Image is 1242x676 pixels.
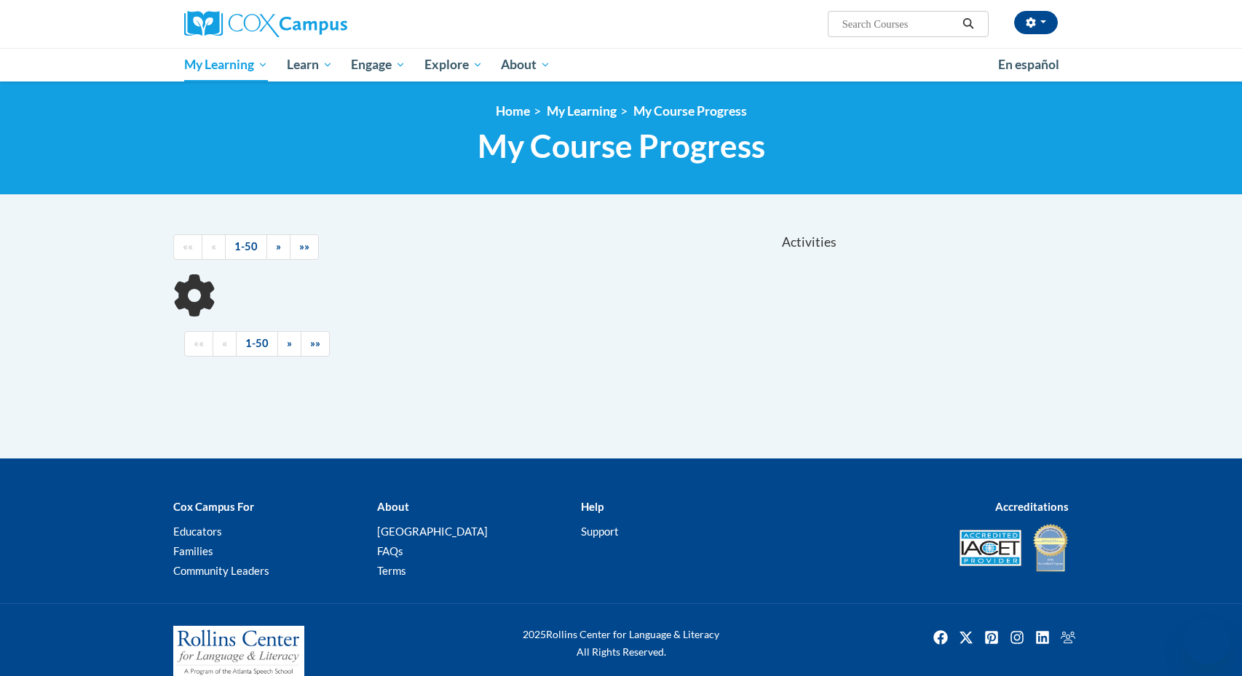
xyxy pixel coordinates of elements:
img: Cox Campus [184,11,347,37]
iframe: Button to launch messaging window [1184,618,1230,664]
a: Cox Campus [184,11,461,37]
span: Engage [351,56,406,73]
span: 2025 [523,628,546,640]
span: Learn [287,56,333,73]
img: IDA® Accredited [1032,522,1069,573]
span: » [276,240,281,252]
a: En español [989,49,1069,80]
a: Support [581,525,619,538]
span: Activities [782,234,836,250]
a: Next [266,234,290,260]
span: «« [183,240,193,252]
img: Twitter icon [954,626,978,649]
img: Pinterest icon [980,626,1003,649]
img: Facebook icon [929,626,952,649]
a: Begining [173,234,202,260]
a: Begining [184,331,213,357]
a: Facebook [929,626,952,649]
a: End [290,234,319,260]
button: Search [957,15,979,33]
img: LinkedIn icon [1031,626,1054,649]
b: About [377,500,409,513]
span: My Learning [184,56,268,73]
a: 1-50 [225,234,267,260]
span: «« [194,337,204,349]
a: Pinterest [980,626,1003,649]
div: Main menu [162,48,1080,81]
a: Community Leaders [173,564,269,577]
span: My Course Progress [478,127,765,165]
a: Terms [377,564,406,577]
a: Next [277,331,301,357]
span: En español [998,57,1059,72]
span: »» [310,337,320,349]
b: Cox Campus For [173,500,254,513]
a: Engage [341,48,415,81]
img: Instagram icon [1005,626,1029,649]
a: Facebook Group [1056,626,1080,649]
a: My Learning [175,48,277,81]
a: My Course Progress [633,103,747,119]
a: Twitter [954,626,978,649]
span: Explore [424,56,483,73]
div: Rollins Center for Language & Literacy All Rights Reserved. [468,626,774,661]
span: « [211,240,216,252]
b: Accreditations [995,500,1069,513]
a: Explore [415,48,492,81]
a: My Learning [547,103,617,119]
button: Account Settings [1014,11,1058,34]
a: Instagram [1005,626,1029,649]
b: Help [581,500,604,513]
span: « [222,337,227,349]
input: Search Courses [841,15,957,33]
span: About [501,56,550,73]
a: About [492,48,561,81]
a: Previous [213,331,237,357]
a: Previous [202,234,226,260]
a: Families [173,544,213,557]
a: FAQs [377,544,403,557]
a: Educators [173,525,222,538]
a: 1-50 [236,331,278,357]
a: Home [496,103,530,119]
a: [GEOGRAPHIC_DATA] [377,525,488,538]
img: Facebook group icon [1056,626,1080,649]
span: »» [299,240,309,252]
a: End [301,331,330,357]
img: Accredited IACET® Provider [960,530,1021,566]
span: » [287,337,292,349]
a: Learn [277,48,342,81]
a: Linkedin [1031,626,1054,649]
